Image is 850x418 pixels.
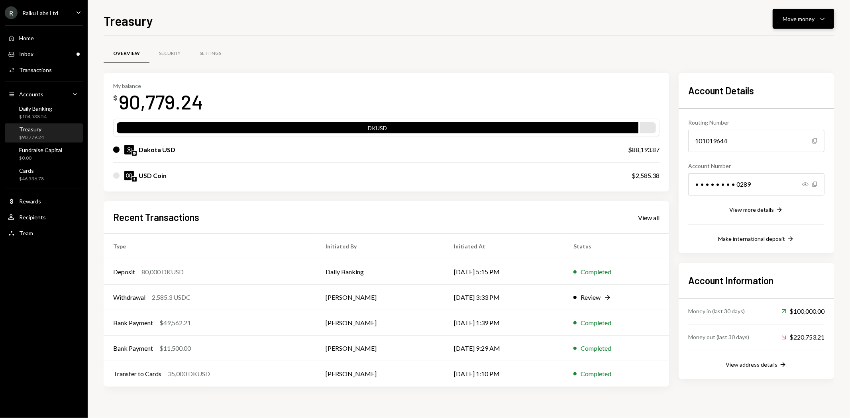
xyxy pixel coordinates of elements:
[444,285,564,310] td: [DATE] 3:33 PM
[688,274,824,287] h2: Account Information
[19,51,33,57] div: Inbox
[581,267,611,277] div: Completed
[113,94,117,102] div: $
[159,50,181,57] div: Security
[19,167,44,174] div: Cards
[104,43,149,64] a: Overview
[726,361,787,369] button: View address details
[5,123,83,143] a: Treasury$90,779.24
[19,126,44,133] div: Treasury
[688,84,824,97] h2: Account Details
[139,171,167,180] div: USD Coin
[132,151,137,156] img: base-mainnet
[159,344,191,353] div: $11,500.00
[190,43,231,64] a: Settings
[19,230,33,236] div: Team
[139,145,175,154] div: Dakota USD
[19,35,34,41] div: Home
[104,13,153,29] h1: Treasury
[200,50,221,57] div: Settings
[19,105,52,112] div: Daily Banking
[159,318,191,328] div: $49,562.21
[5,63,83,77] a: Transactions
[19,176,44,182] div: $46,536.78
[781,332,824,342] div: $220,753.21
[316,285,444,310] td: [PERSON_NAME]
[729,206,783,215] button: View more details
[316,259,444,285] td: Daily Banking
[444,234,564,259] th: Initiated At
[113,318,153,328] div: Bank Payment
[5,226,83,240] a: Team
[113,369,161,379] div: Transfer to Cards
[19,214,46,221] div: Recipients
[19,146,62,153] div: Fundraise Capital
[632,171,660,180] div: $2,585.38
[22,10,58,16] div: Raiku Labs Ltd
[5,210,83,224] a: Recipients
[113,293,145,302] div: Withdrawal
[581,344,611,353] div: Completed
[5,31,83,45] a: Home
[152,293,190,302] div: 2,585.3 USDC
[316,361,444,387] td: [PERSON_NAME]
[5,87,83,101] a: Accounts
[104,234,316,259] th: Type
[113,82,203,89] div: My balance
[773,9,834,29] button: Move money
[168,369,210,379] div: 35,000 DKUSD
[5,165,83,184] a: Cards$46,536.78
[316,234,444,259] th: Initiated By
[113,211,199,224] h2: Recent Transactions
[781,307,824,316] div: $100,000.00
[19,198,41,205] div: Rewards
[564,234,669,259] th: Status
[132,177,137,182] img: ethereum-mainnet
[688,130,824,152] div: 101019644
[19,134,44,141] div: $90,779.24
[5,144,83,163] a: Fundraise Capital$0.00
[117,124,638,135] div: DKUSD
[113,267,135,277] div: Deposit
[19,91,43,98] div: Accounts
[5,47,83,61] a: Inbox
[141,267,184,277] div: 80,000 DKUSD
[581,369,611,379] div: Completed
[628,145,660,154] div: $88,193.87
[783,15,815,23] div: Move money
[124,171,134,180] img: USDC
[718,235,785,242] div: Make international deposit
[444,336,564,361] td: [DATE] 9:29 AM
[729,206,774,213] div: View more details
[581,293,601,302] div: Review
[19,155,62,162] div: $0.00
[113,344,153,353] div: Bank Payment
[19,66,52,73] div: Transactions
[638,214,660,222] div: View all
[149,43,190,64] a: Security
[5,194,83,208] a: Rewards
[688,307,745,315] div: Money in (last 30 days)
[688,162,824,170] div: Account Number
[581,318,611,328] div: Completed
[638,213,660,222] a: View all
[726,361,777,368] div: View address details
[718,235,795,244] button: Make international deposit
[5,103,83,122] a: Daily Banking$104,538.54
[124,145,134,154] img: DKUSD
[688,118,824,127] div: Routing Number
[5,6,18,19] div: R
[316,336,444,361] td: [PERSON_NAME]
[119,89,203,114] div: 90,779.24
[688,173,824,195] div: • • • • • • • • 0289
[444,361,564,387] td: [DATE] 1:10 PM
[19,113,52,120] div: $104,538.54
[316,310,444,336] td: [PERSON_NAME]
[688,333,749,341] div: Money out (last 30 days)
[113,50,140,57] div: Overview
[444,259,564,285] td: [DATE] 5:15 PM
[444,310,564,336] td: [DATE] 1:39 PM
